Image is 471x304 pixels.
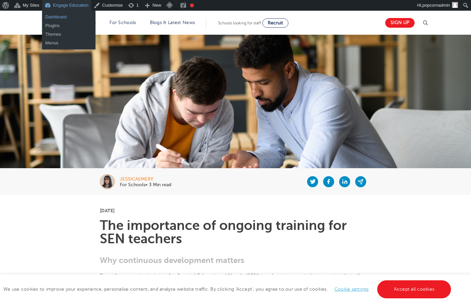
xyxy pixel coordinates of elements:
span: Schools looking for staff [218,21,261,25]
a: Cookie settings [334,287,369,292]
a: Plugins [42,21,95,30]
a: Sign up [385,18,415,28]
span: We use cookies to improve your experience, personalise content, and analyse website traffic. By c... [3,287,453,292]
div: jessicaemery [120,177,171,182]
p: [DATE] [100,208,371,213]
a: Dashboard [42,13,95,21]
a: For Schools [109,20,136,25]
a: Blogs & Latest News [150,20,195,25]
span: popcornadmin [423,3,450,8]
b: Why continuous development matters [100,256,244,265]
div: Focus keyphrase not set [190,3,194,7]
ul: Engage Education [42,28,95,49]
span: Recruit [268,20,283,25]
a: Menus [42,39,95,47]
p: For Schools• 3 Min read [120,183,171,187]
a: Recruit [262,18,288,28]
a: Themes [42,30,95,39]
ul: Engage Education [42,11,95,32]
a: Accept all cookies [377,280,451,298]
h1: The importance of ongoing training for SEN teachers [100,219,371,246]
